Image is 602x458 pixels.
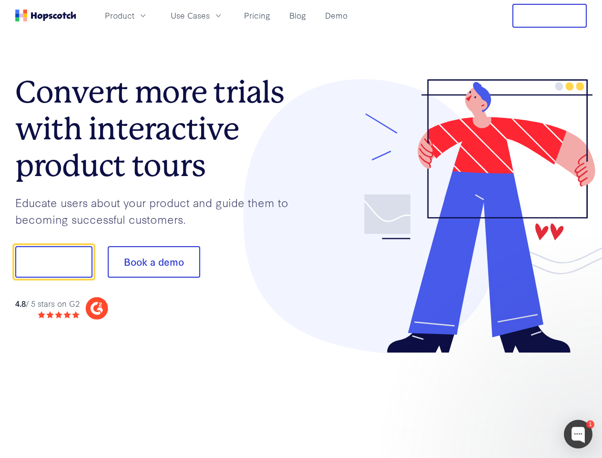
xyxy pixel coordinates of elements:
a: Home [15,10,76,21]
button: Book a demo [108,246,200,278]
button: Show me! [15,246,92,278]
div: 1 [586,420,594,428]
span: Use Cases [171,10,210,21]
button: Free Trial [512,4,587,28]
a: Blog [286,8,310,23]
a: Demo [321,8,351,23]
h1: Convert more trials with interactive product tours [15,74,301,184]
strong: 4.8 [15,298,26,309]
a: Pricing [240,8,274,23]
button: Use Cases [165,8,229,23]
div: / 5 stars on G2 [15,298,80,310]
button: Product [99,8,153,23]
span: Product [105,10,134,21]
p: Educate users about your product and guide them to becoming successful customers. [15,194,301,227]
